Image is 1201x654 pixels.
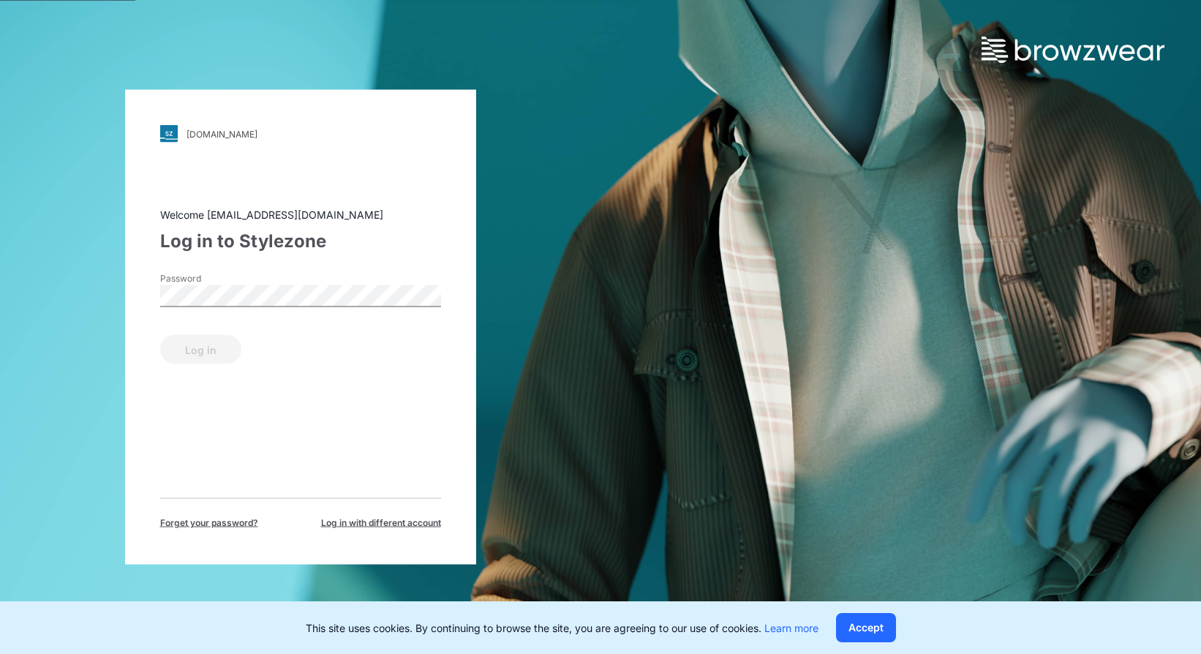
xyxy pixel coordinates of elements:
label: Password [160,272,263,285]
div: Welcome [EMAIL_ADDRESS][DOMAIN_NAME] [160,207,441,222]
a: [DOMAIN_NAME] [160,125,441,143]
div: [DOMAIN_NAME] [187,128,257,139]
img: svg+xml;base64,PHN2ZyB3aWR0aD0iMjgiIGhlaWdodD0iMjgiIHZpZXdCb3g9IjAgMCAyOCAyOCIgZmlsbD0ibm9uZSIgeG... [160,125,178,143]
button: Accept [836,613,896,642]
span: Log in with different account [321,516,441,530]
img: browzwear-logo.73288ffb.svg [982,37,1164,63]
p: This site uses cookies. By continuing to browse the site, you are agreeing to our use of cookies. [306,620,818,636]
div: Log in to Stylezone [160,228,441,255]
a: Learn more [764,622,818,634]
span: Forget your password? [160,516,258,530]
